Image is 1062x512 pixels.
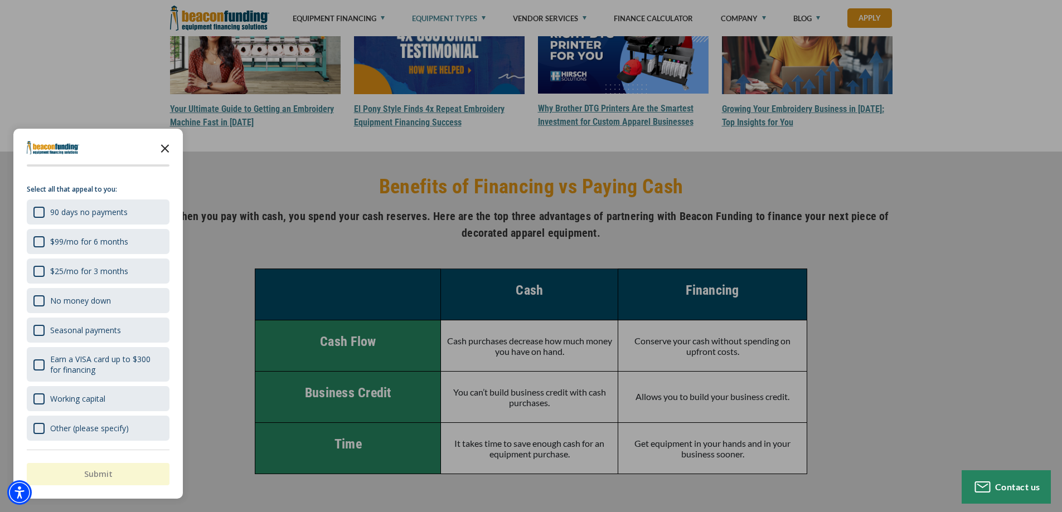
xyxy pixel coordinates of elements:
button: Close the survey [154,136,176,159]
button: Submit [27,463,169,485]
img: Company logo [27,141,79,154]
span: Contact us [995,481,1040,492]
div: $99/mo for 6 months [27,229,169,254]
div: Other (please specify) [27,416,169,441]
div: $25/mo for 3 months [27,259,169,284]
div: Earn a VISA card up to $300 for financing [27,347,169,382]
div: $99/mo for 6 months [50,236,128,247]
button: Contact us [962,470,1051,504]
div: Accessibility Menu [7,480,32,505]
div: No money down [50,295,111,306]
div: Working capital [27,386,169,411]
div: Other (please specify) [50,423,129,433]
div: Working capital [50,393,105,404]
div: Seasonal payments [27,318,169,343]
div: Earn a VISA card up to $300 for financing [50,354,163,375]
div: Seasonal payments [50,325,121,335]
div: No money down [27,288,169,313]
div: $25/mo for 3 months [50,266,128,276]
div: 90 days no payments [27,199,169,225]
div: 90 days no payments [50,207,128,217]
p: Select all that appeal to you: [27,184,169,195]
div: Survey [13,129,183,499]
